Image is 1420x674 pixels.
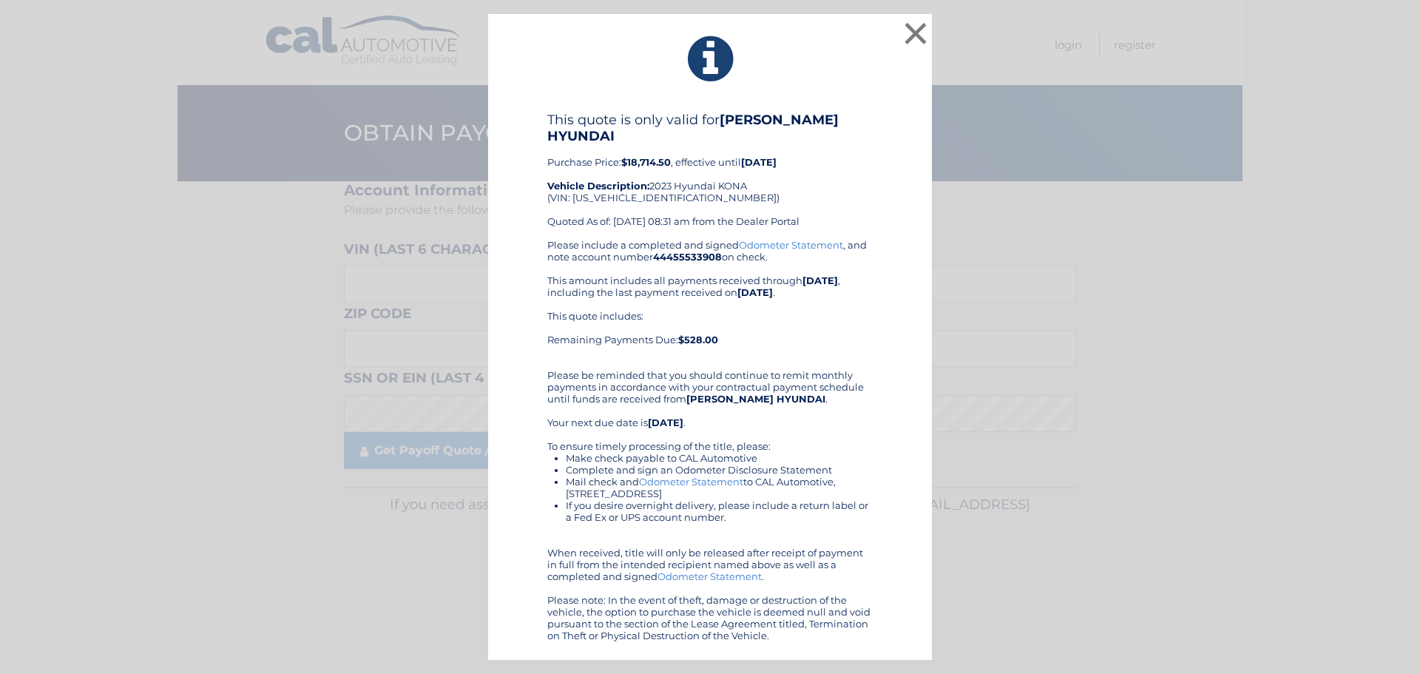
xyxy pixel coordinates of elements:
li: Make check payable to CAL Automotive [566,452,873,464]
b: [DATE] [802,274,838,286]
button: × [901,18,930,48]
b: [DATE] [648,417,683,428]
a: Odometer Statement [657,570,762,582]
li: If you desire overnight delivery, please include a return label or a Fed Ex or UPS account number. [566,499,873,523]
a: Odometer Statement [639,476,743,488]
div: This quote includes: Remaining Payments Due: [547,310,873,357]
b: [DATE] [741,156,777,168]
li: Complete and sign an Odometer Disclosure Statement [566,464,873,476]
li: Mail check and to CAL Automotive, [STREET_ADDRESS] [566,476,873,499]
b: [PERSON_NAME] HYUNDAI [686,393,825,405]
b: [PERSON_NAME] HYUNDAI [547,112,839,144]
a: Odometer Statement [739,239,843,251]
strong: Vehicle Description: [547,180,649,192]
b: [DATE] [737,286,773,298]
div: Purchase Price: , effective until 2023 Hyundai KONA (VIN: [US_VEHICLE_IDENTIFICATION_NUMBER]) Quo... [547,112,873,239]
b: $528.00 [678,334,718,346]
div: Please include a completed and signed , and note account number on check. This amount includes al... [547,239,873,641]
h4: This quote is only valid for [547,112,873,144]
b: 44455533908 [653,251,722,263]
b: $18,714.50 [621,156,671,168]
